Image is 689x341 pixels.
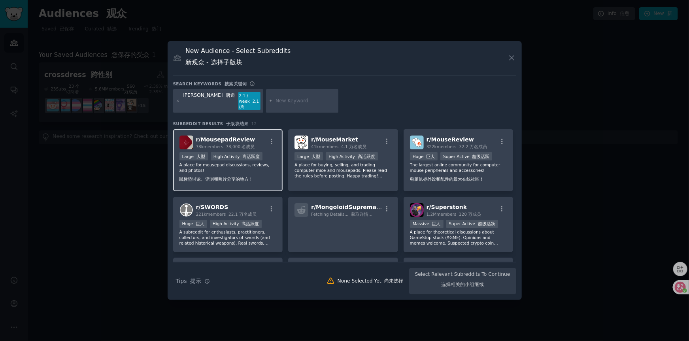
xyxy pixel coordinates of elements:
[478,221,495,226] font: 超级活跃
[251,121,257,126] span: 12
[176,277,202,285] span: Tips
[311,144,366,149] span: 41k members
[179,152,208,160] div: Large
[179,229,277,246] p: A subreddit for enthusiasts, practitioners, collectors, and investigators of swords (and related ...
[426,154,435,159] font: 巨大
[294,136,308,149] img: MouseMarket
[183,92,236,110] div: [PERSON_NAME]
[311,154,320,159] font: 大型
[173,121,249,126] span: Subreddit Results
[211,152,262,160] div: High Activity
[311,204,383,210] span: r/ MongoloidSupremacy
[179,220,207,228] div: Huge
[410,220,444,228] div: Massive
[196,221,204,226] font: 巨大
[432,221,441,226] font: 巨大
[179,136,193,149] img: MousepadReview
[226,92,236,98] font: 唐道
[294,152,323,160] div: Large
[239,99,259,109] font: 2.1 /周
[410,136,424,149] img: MouseReview
[185,58,242,66] font: 新观众 - 选择子版块
[472,154,489,159] font: 超级活跃
[226,121,248,126] font: 子版块结果
[326,152,378,160] div: High Activity
[179,162,277,185] p: A place for mousepad discussions, reviews, and photos!
[446,220,498,228] div: Super Active
[185,47,291,70] h3: New Audience - Select Subreddits
[179,203,193,217] img: SWORDS
[410,152,438,160] div: Huge
[351,212,372,217] font: 获取详情...
[410,162,507,185] p: The largest online community for computer mouse peripherals and accessories!
[311,136,358,143] span: r/ MouseMarket
[196,154,205,159] font: 大型
[173,274,213,288] button: Tips 提示
[276,98,336,105] input: New Keyword
[410,203,424,217] img: Superstonk
[459,144,487,149] font: 32.2 万名成员
[238,92,260,110] div: 2.1 / week
[196,144,255,149] span: 78k members
[440,152,492,160] div: Super Active
[427,136,474,143] span: r/ MouseReview
[427,144,487,149] span: 322k members
[338,278,404,285] div: None Selected Yet
[179,177,253,181] font: 鼠标垫讨论、评测和照片分享的地方！
[210,220,262,228] div: High Activity
[294,162,392,179] p: A place for buying, selling, and trading computer mice and mousepads. Please read the rules befor...
[225,81,247,86] font: 搜索关键词
[385,278,404,284] font: 尚未选择
[242,154,260,159] font: 高活跃度
[196,204,228,210] span: r/ SWORDS
[242,221,259,226] font: 高活跃度
[358,154,375,159] font: 高活跃度
[196,212,257,217] span: 221k members
[311,212,372,217] span: Fetching Details...
[173,81,247,87] h3: Search keywords
[410,177,484,181] font: 电脑鼠标外设和配件的最大在线社区！
[226,144,255,149] font: 78,000 名成员
[228,212,257,217] font: 22.1 万名成员
[427,212,481,217] span: 1.2M members
[459,212,481,217] font: 120 万成员
[341,144,366,149] font: 4.1 万名成员
[410,229,507,246] p: A place for theoretical discussions about GameStop stock ($GME). Opinions and memes welcome. Susp...
[427,204,467,210] span: r/ Superstonk
[191,278,202,284] font: 提示
[196,136,255,143] span: r/ MousepadReview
